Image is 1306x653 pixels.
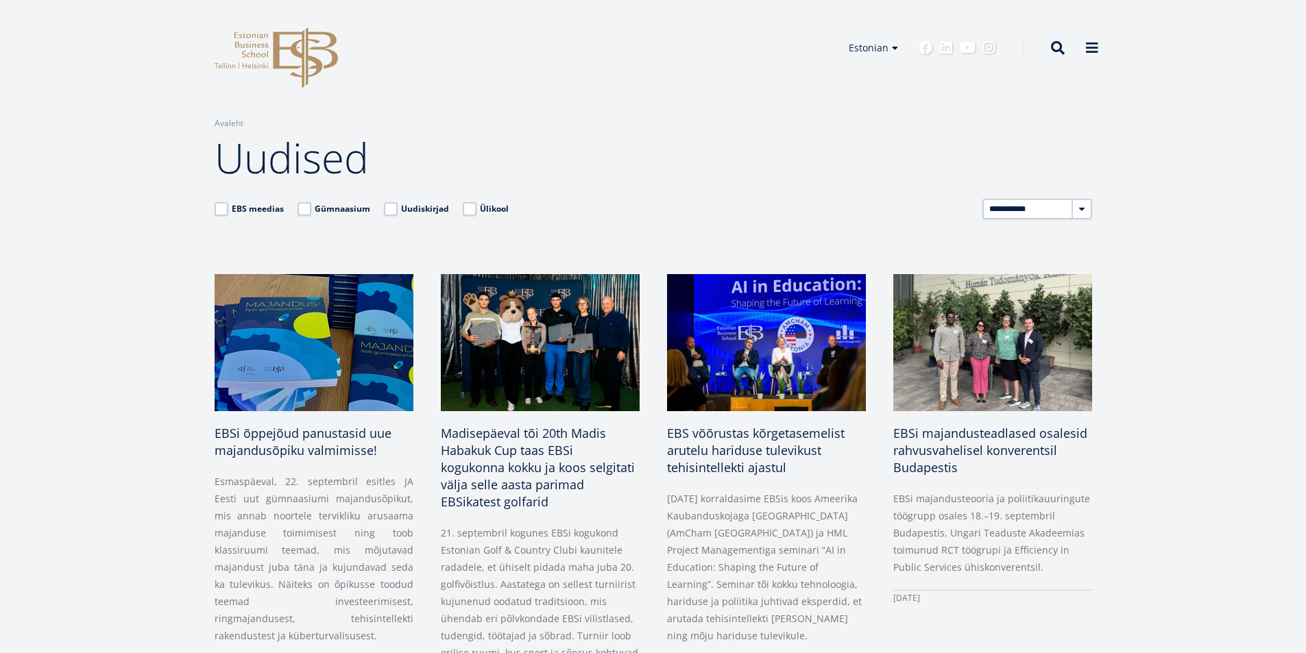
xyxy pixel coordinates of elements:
img: 20th Madis Habakuk Cup [441,274,640,411]
span: EBS võõrustas kõrgetasemelist arutelu hariduse tulevikust tehisintellekti ajastul [667,425,845,476]
h1: Uudised [215,130,1092,185]
label: Ülikool [463,202,509,216]
a: Facebook [919,41,932,55]
img: Ai in Education [667,274,866,411]
a: Avaleht [215,116,243,130]
span: Madisepäeval tõi 20th Madis Habakuk Cup taas EBSi kogukonna kokku ja koos selgitati välja selle a... [441,425,635,510]
label: Uudiskirjad [384,202,449,216]
label: EBS meedias [215,202,284,216]
a: Instagram [982,41,996,55]
span: EBSi õppejõud panustasid uue majandusõpiku valmimisse! [215,425,391,458]
a: Youtube [960,41,976,55]
span: EBSi majandusteadlased osalesid rahvusvahelisel konverentsil Budapestis [893,425,1087,476]
img: Majandusõpik [215,274,413,411]
div: [DATE] [893,589,1092,606]
p: Esmaspäeval, 22. septembril esitles JA Eesti uut gümnaasiumi majandusõpikut, mis annab noortele t... [215,473,413,644]
img: a [893,274,1092,411]
label: Gümnaasium [298,202,370,216]
p: EBSi majandusteooria ja poliitikauuringute töögrupp osales 18.–19. septembril Budapestis, Ungari ... [893,490,1092,576]
a: Linkedin [939,41,953,55]
p: [DATE] korraldasime EBSis koos Ameerika Kaubanduskojaga [GEOGRAPHIC_DATA] (AmCham [GEOGRAPHIC_DAT... [667,490,866,644]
